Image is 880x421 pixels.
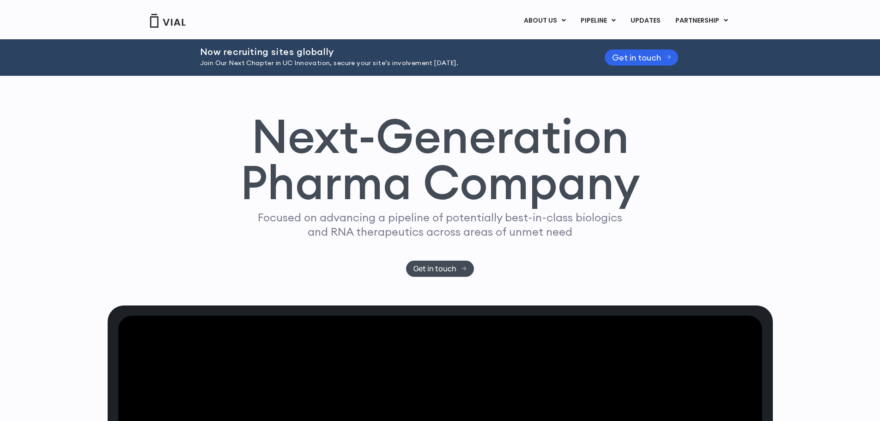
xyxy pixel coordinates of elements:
[413,265,456,272] span: Get in touch
[516,13,573,29] a: ABOUT USMenu Toggle
[612,54,661,61] span: Get in touch
[573,13,623,29] a: PIPELINEMenu Toggle
[200,47,582,57] h2: Now recruiting sites globally
[668,13,735,29] a: PARTNERSHIPMenu Toggle
[406,261,474,277] a: Get in touch
[240,113,640,206] h1: Next-Generation Pharma Company
[200,58,582,68] p: Join Our Next Chapter in UC Innovation, secure your site’s involvement [DATE].
[149,14,186,28] img: Vial Logo
[254,210,626,239] p: Focused on advancing a pipeline of potentially best-in-class biologics and RNA therapeutics acros...
[623,13,668,29] a: UPDATES
[605,49,679,66] a: Get in touch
